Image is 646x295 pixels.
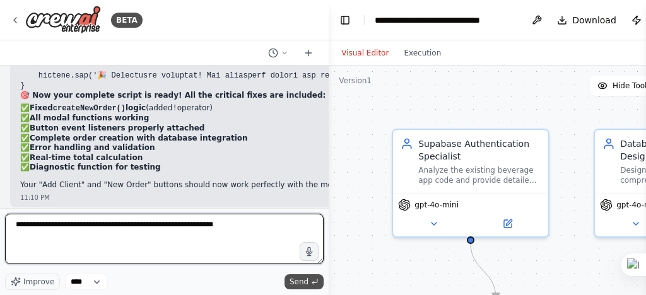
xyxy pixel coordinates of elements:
strong: 🎯 Now your complete script is ready! All the critical fixes are included: [20,91,326,100]
span: Download [572,14,616,26]
code: ! [172,104,177,113]
nav: breadcrumb [375,14,517,26]
strong: Complete order creation with database integration [30,134,248,142]
strong: Error handling and validation [30,143,155,152]
button: Send [285,274,324,289]
img: Logo [25,6,101,34]
div: Analyze the existing beverage app code and provide detailed implementation guidance for integrati... [418,165,541,185]
span: Send [290,277,308,287]
strong: Button event listeners properly attached [30,124,204,132]
span: gpt-4o-mini [414,200,459,210]
button: Open in side panel [472,216,543,231]
button: Hide left sidebar [336,11,354,29]
strong: Real-time total calculation [30,153,143,162]
code: createNewOrder() [53,104,126,113]
div: Version 1 [339,76,372,86]
strong: All modal functions working [30,113,149,122]
button: Visual Editor [334,45,396,61]
button: Switch to previous chat [263,45,293,61]
button: Download [552,9,621,32]
span: Improve [23,277,54,287]
button: Click to speak your automation idea [300,242,319,261]
div: BETA [111,13,143,28]
strong: Diagnostic function for testing [30,163,161,171]
button: Execution [396,45,449,61]
button: Improve [5,274,60,290]
strong: Fixed logic [30,103,146,112]
div: Supabase Authentication Specialist [418,137,541,163]
button: Start a new chat [298,45,319,61]
div: Supabase Authentication SpecialistAnalyze the existing beverage app code and provide detailed imp... [392,129,549,238]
